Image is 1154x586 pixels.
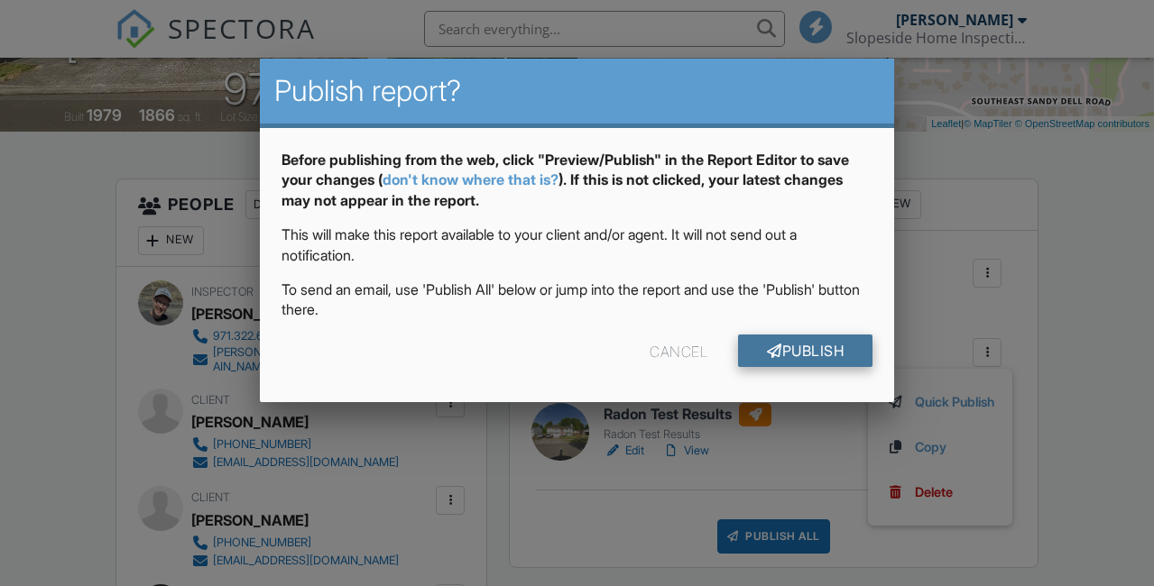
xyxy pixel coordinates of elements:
a: Publish [738,334,872,367]
h2: Publish report? [274,73,880,109]
div: Before publishing from the web, click "Preview/Publish" in the Report Editor to save your changes... [282,150,872,224]
p: This will make this report available to your client and/or agent. It will not send out a notifica... [282,224,872,265]
a: don't know where that is? [383,170,559,188]
p: To send an email, use 'Publish All' below or jump into the report and use the 'Publish' button th... [282,279,872,320]
div: Cancel [650,334,707,367]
